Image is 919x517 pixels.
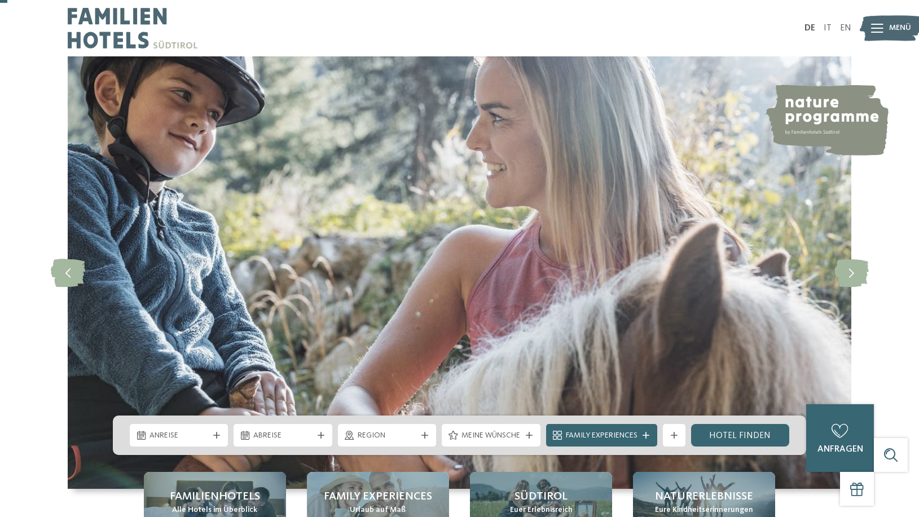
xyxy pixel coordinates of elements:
span: Südtirol [515,489,568,505]
a: EN [840,24,851,33]
span: Meine Wünsche [461,430,520,441]
a: IT [824,24,832,33]
span: Eure Kindheitserinnerungen [655,505,753,516]
a: Hotel finden [691,424,789,447]
a: anfragen [806,404,874,472]
span: Familienhotels [170,489,260,505]
span: Anreise [149,430,208,441]
span: anfragen [817,445,863,454]
a: DE [804,24,815,33]
span: Alle Hotels im Überblick [172,505,257,516]
img: nature programme by Familienhotels Südtirol [764,85,889,156]
span: Family Experiences [324,489,432,505]
span: Naturerlebnisse [655,489,753,505]
span: Menü [889,23,911,34]
span: Abreise [253,430,312,441]
span: Urlaub auf Maß [350,505,406,516]
span: Family Experiences [566,430,637,441]
span: Euer Erlebnisreich [510,505,573,516]
span: Region [358,430,416,441]
img: Familienhotels Südtirol: The happy family places [68,56,851,489]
